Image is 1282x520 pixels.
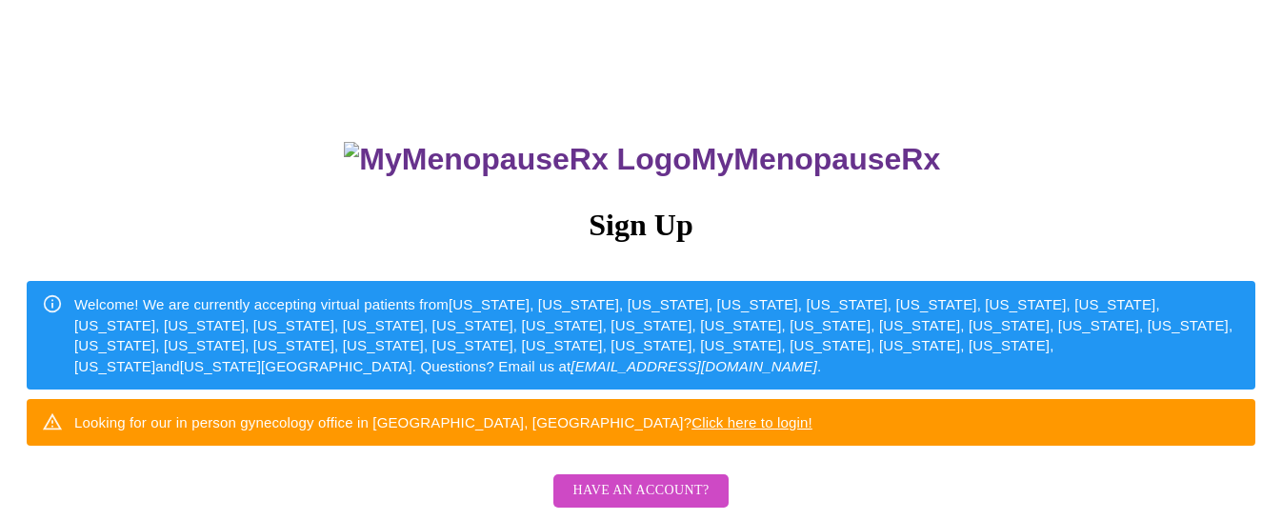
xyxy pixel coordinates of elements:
div: Welcome! We are currently accepting virtual patients from [US_STATE], [US_STATE], [US_STATE], [US... [74,287,1240,384]
span: Have an account? [572,479,709,503]
img: MyMenopauseRx Logo [344,142,691,177]
h3: MyMenopauseRx [30,142,1256,177]
button: Have an account? [553,474,728,508]
a: Have an account? [549,495,732,511]
em: [EMAIL_ADDRESS][DOMAIN_NAME] [571,358,817,374]
a: Click here to login! [691,414,812,430]
h3: Sign Up [27,208,1255,243]
div: Looking for our in person gynecology office in [GEOGRAPHIC_DATA], [GEOGRAPHIC_DATA]? [74,405,812,440]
